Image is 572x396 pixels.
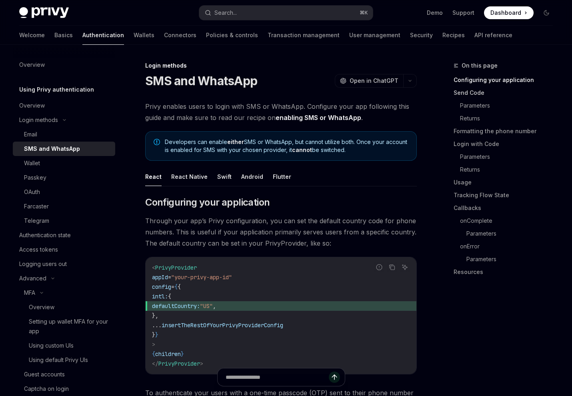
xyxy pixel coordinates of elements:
[155,264,197,271] span: PrivyProvider
[19,274,46,283] div: Advanced
[387,262,397,272] button: Copy the contents from the code block
[29,341,74,350] div: Using custom UIs
[276,114,361,122] a: enabling SMS or WhatsApp
[24,130,37,139] div: Email
[24,370,65,379] div: Guest accounts
[171,167,208,186] button: React Native
[24,187,40,197] div: OAuth
[490,9,521,17] span: Dashboard
[360,10,368,16] span: ⌘ K
[454,176,559,189] a: Usage
[145,215,417,249] span: Through your app’s Privy configuration, you can set the default country code for phone numbers. T...
[460,163,559,176] a: Returns
[24,202,49,211] div: Farcaster
[454,189,559,202] a: Tracking Flow State
[273,167,291,186] button: Flutter
[410,26,433,45] a: Security
[13,98,115,113] a: Overview
[427,9,443,17] a: Demo
[19,245,58,254] div: Access tokens
[145,167,162,186] button: React
[13,185,115,199] a: OAuth
[13,300,115,314] a: Overview
[13,314,115,338] a: Setting up wallet MFA for your app
[24,216,49,226] div: Telegram
[168,274,171,281] span: =
[24,288,35,298] div: MFA
[19,85,94,94] h5: Using Privy authentication
[13,228,115,242] a: Authentication state
[13,367,115,382] a: Guest accounts
[13,156,115,170] a: Wallet
[200,360,203,367] span: >
[13,353,115,367] a: Using default Privy UIs
[13,242,115,257] a: Access tokens
[152,312,158,319] span: },
[462,61,498,70] span: On this page
[19,101,45,110] div: Overview
[13,142,115,156] a: SMS and WhatsApp
[13,382,115,396] a: Captcha on login
[24,144,80,154] div: SMS and WhatsApp
[206,26,258,45] a: Policies & controls
[29,317,110,336] div: Setting up wallet MFA for your app
[540,6,553,19] button: Toggle dark mode
[460,150,559,163] a: Parameters
[13,214,115,228] a: Telegram
[460,214,559,227] a: onComplete
[454,138,559,150] a: Login with Code
[181,350,184,358] span: }
[152,341,155,348] span: >
[82,26,124,45] a: Authentication
[13,199,115,214] a: Farcaster
[134,26,154,45] a: Wallets
[154,139,160,145] svg: Note
[152,322,162,329] span: ...
[452,9,474,17] a: Support
[145,196,270,209] span: Configuring your application
[145,101,417,123] span: Privy enables users to login with SMS or WhatsApp. Configure your app following this guide and ma...
[162,322,283,329] span: insertTheRestOfYourPrivyProviderConfig
[152,350,155,358] span: {
[19,230,71,240] div: Authentication state
[349,26,400,45] a: User management
[171,274,232,281] span: "your-privy-app-id"
[165,138,408,154] span: Developers can enable SMS or WhatsApp, but cannot utilize both. Once your account is enabled for ...
[178,283,181,290] span: {
[217,167,232,186] button: Swift
[24,158,40,168] div: Wallet
[454,86,559,99] a: Send Code
[329,372,340,383] button: Send message
[24,173,46,182] div: Passkey
[474,26,512,45] a: API reference
[171,283,174,290] span: =
[152,302,200,310] span: defaultCountry:
[292,146,312,153] strong: cannot
[13,338,115,353] a: Using custom UIs
[454,266,559,278] a: Resources
[214,8,237,18] div: Search...
[158,360,200,367] span: PrivyProvider
[199,6,373,20] button: Search...⌘K
[400,262,410,272] button: Ask AI
[174,283,178,290] span: {
[241,167,263,186] button: Android
[227,138,244,145] strong: either
[460,99,559,112] a: Parameters
[484,6,534,19] a: Dashboard
[155,350,181,358] span: children
[152,283,171,290] span: config
[145,62,417,70] div: Login methods
[152,293,168,300] span: intl:
[268,26,340,45] a: Transaction management
[466,253,559,266] a: Parameters
[350,77,398,85] span: Open in ChatGPT
[145,74,257,88] h1: SMS and WhatsApp
[168,293,171,300] span: {
[19,115,58,125] div: Login methods
[454,202,559,214] a: Callbacks
[164,26,196,45] a: Connectors
[374,262,384,272] button: Report incorrect code
[460,240,559,253] a: onError
[152,331,155,338] span: }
